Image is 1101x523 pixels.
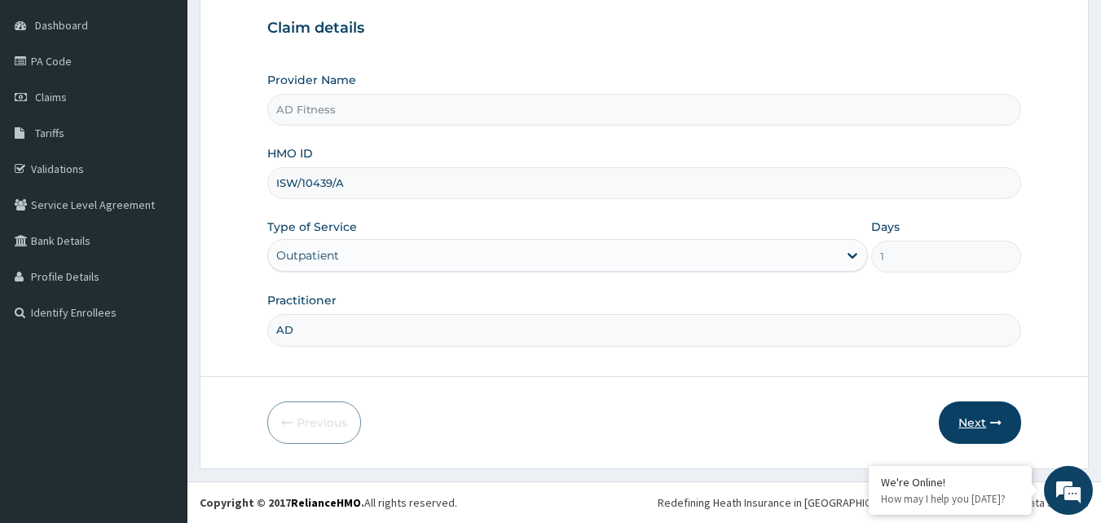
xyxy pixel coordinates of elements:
[35,90,67,104] span: Claims
[291,495,361,510] a: RelianceHMO
[35,126,64,140] span: Tariffs
[881,492,1020,506] p: How may I help you today?
[267,20,1022,38] h3: Claim details
[267,314,1022,346] input: Enter Name
[267,219,357,235] label: Type of Service
[939,401,1021,444] button: Next
[8,349,310,406] textarea: Type your message and hit 'Enter'
[85,91,274,113] div: Chat with us now
[267,401,361,444] button: Previous
[267,167,1022,199] input: Enter HMO ID
[187,481,1101,523] footer: All rights reserved.
[200,495,364,510] strong: Copyright © 2017 .
[267,72,356,88] label: Provider Name
[267,8,306,47] div: Minimize live chat window
[95,157,225,322] span: We're online!
[35,18,88,33] span: Dashboard
[267,145,313,162] label: HMO ID
[881,475,1020,490] div: We're Online!
[871,219,900,235] label: Days
[658,494,1089,511] div: Redefining Heath Insurance in [GEOGRAPHIC_DATA] using Telemedicine and Data Science!
[267,292,337,308] label: Practitioner
[30,82,66,122] img: d_794563401_company_1708531726252_794563401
